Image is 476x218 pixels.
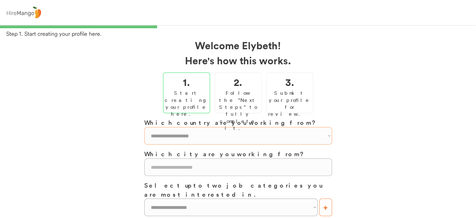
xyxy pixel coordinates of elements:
h2: 2. [234,74,242,89]
div: 33% [1,25,475,28]
button: + [319,199,332,216]
div: Submit your profile for review. [268,89,311,118]
div: Step 1. Start creating your profile here. [6,30,476,38]
h2: 1. [183,74,190,89]
h3: Which country are you working from? [144,118,332,127]
div: Follow the "Next Steps" to fully complete it. [217,89,260,131]
h2: Welcome Elybeth! Here's how this works. [144,38,332,68]
h3: Select up to two job categories you are most interested in. [144,181,332,199]
h3: Which city are you working from? [144,149,332,158]
img: logo%20-%20hiremango%20gray.png [5,5,43,20]
div: Start creating your profile here. [165,89,208,118]
h2: 3. [285,74,294,89]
